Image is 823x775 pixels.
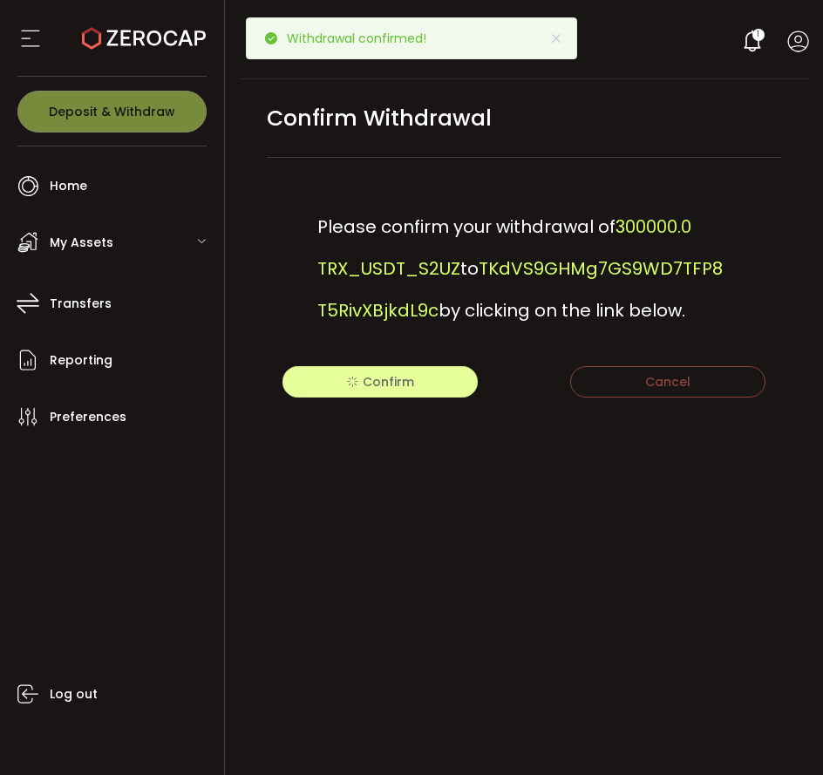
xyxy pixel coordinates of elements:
[17,91,207,133] button: Deposit & Withdraw
[50,682,98,707] span: Log out
[460,256,479,281] span: to
[50,230,113,255] span: My Assets
[317,214,616,239] span: Please confirm your withdrawal of
[439,298,685,323] span: by clicking on the link below.
[50,348,112,373] span: Reporting
[50,291,112,316] span: Transfers
[49,105,175,118] span: Deposit & Withdraw
[570,366,765,398] button: Cancel
[645,373,690,391] span: Cancel
[267,99,492,138] span: Confirm Withdrawal
[50,404,126,430] span: Preferences
[620,587,823,775] iframe: Chat Widget
[287,32,440,44] p: Withdrawal confirmed!
[317,256,723,323] span: TKdVS9GHMg7GS9WD7TFP8T5RivXBjkdL9c
[50,173,87,199] span: Home
[757,29,759,41] span: 1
